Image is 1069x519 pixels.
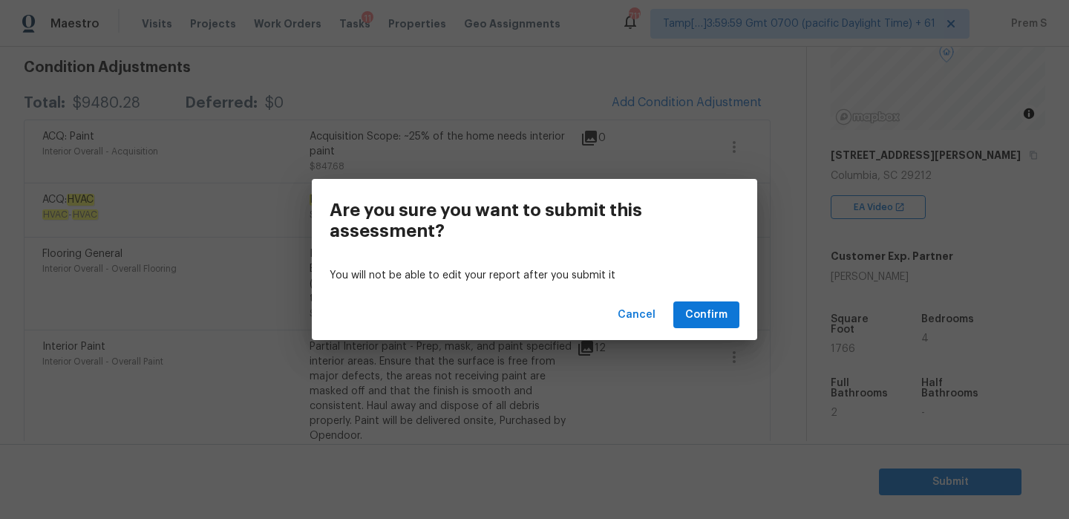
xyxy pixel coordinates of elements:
[612,301,661,329] button: Cancel
[618,306,656,324] span: Cancel
[685,306,728,324] span: Confirm
[330,268,739,284] p: You will not be able to edit your report after you submit it
[330,200,673,241] h3: Are you sure you want to submit this assessment?
[673,301,739,329] button: Confirm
